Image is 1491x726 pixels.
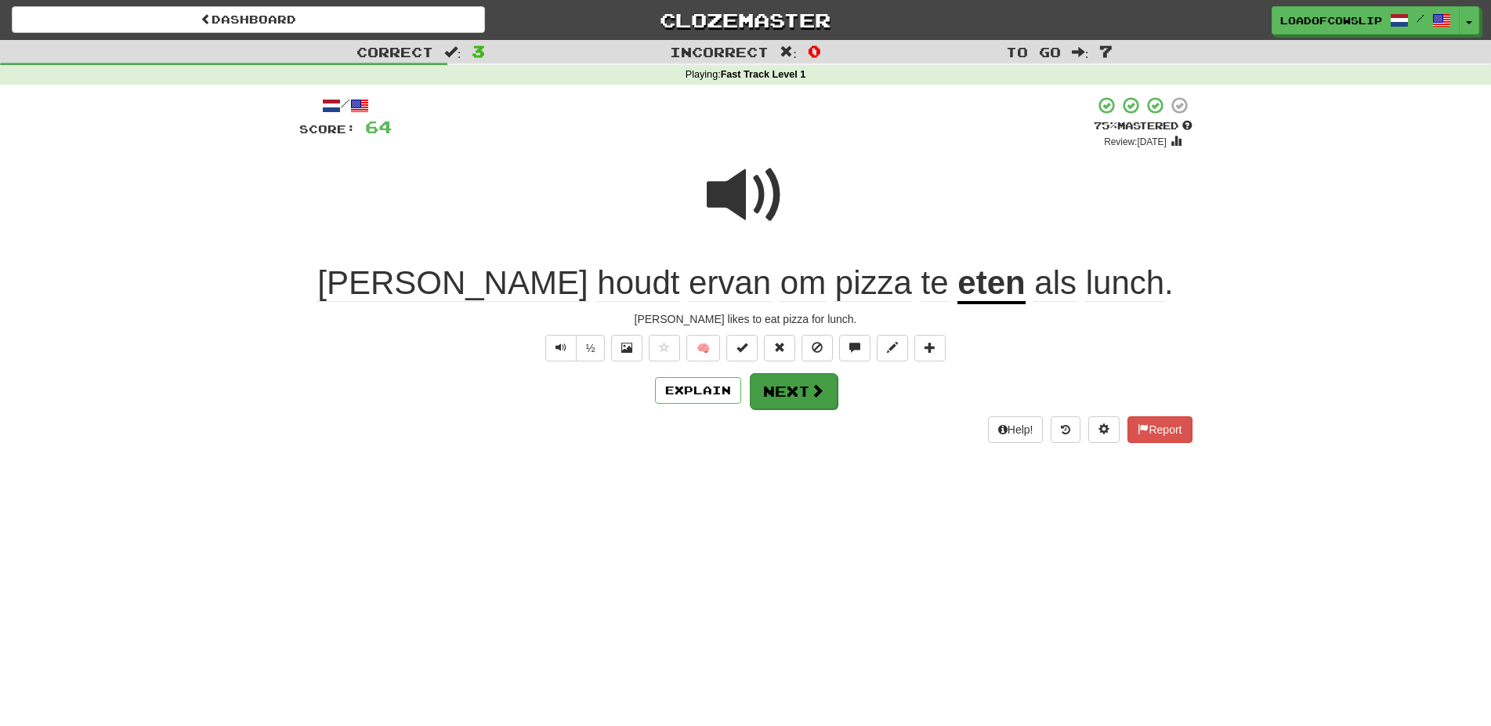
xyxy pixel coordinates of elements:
[356,44,433,60] span: Correct
[576,335,606,361] button: ½
[542,335,606,361] div: Text-to-speech controls
[1094,119,1192,133] div: Mastered
[750,373,838,409] button: Next
[921,264,949,302] span: te
[686,335,720,361] button: 🧠
[1417,13,1424,24] span: /
[1086,264,1164,302] span: lunch
[597,264,679,302] span: houdt
[1094,119,1117,132] span: 75 %
[299,311,1192,327] div: [PERSON_NAME] likes to eat pizza for lunch.
[957,264,1025,304] u: eten
[877,335,908,361] button: Edit sentence (alt+d)
[914,335,946,361] button: Add to collection (alt+a)
[689,264,771,302] span: ervan
[1099,42,1113,60] span: 7
[655,377,741,404] button: Explain
[1006,44,1061,60] span: To go
[808,42,821,60] span: 0
[1051,416,1080,443] button: Round history (alt+y)
[12,6,485,33] a: Dashboard
[1272,6,1460,34] a: LoadofCowslip /
[444,45,461,59] span: :
[1072,45,1089,59] span: :
[1280,13,1382,27] span: LoadofCowslip
[611,335,642,361] button: Show image (alt+x)
[649,335,680,361] button: Favorite sentence (alt+f)
[721,69,806,80] strong: Fast Track Level 1
[1127,416,1192,443] button: Report
[317,264,588,302] span: [PERSON_NAME]
[726,335,758,361] button: Set this sentence to 100% Mastered (alt+m)
[780,45,797,59] span: :
[1104,136,1167,147] small: Review: [DATE]
[299,122,356,136] span: Score:
[545,335,577,361] button: Play sentence audio (ctl+space)
[780,264,826,302] span: om
[472,42,485,60] span: 3
[988,416,1044,443] button: Help!
[299,96,392,115] div: /
[802,335,833,361] button: Ignore sentence (alt+i)
[1034,264,1077,302] span: als
[508,6,982,34] a: Clozemaster
[839,335,870,361] button: Discuss sentence (alt+u)
[835,264,912,302] span: pizza
[764,335,795,361] button: Reset to 0% Mastered (alt+r)
[670,44,769,60] span: Incorrect
[365,117,392,136] span: 64
[1026,264,1174,302] span: .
